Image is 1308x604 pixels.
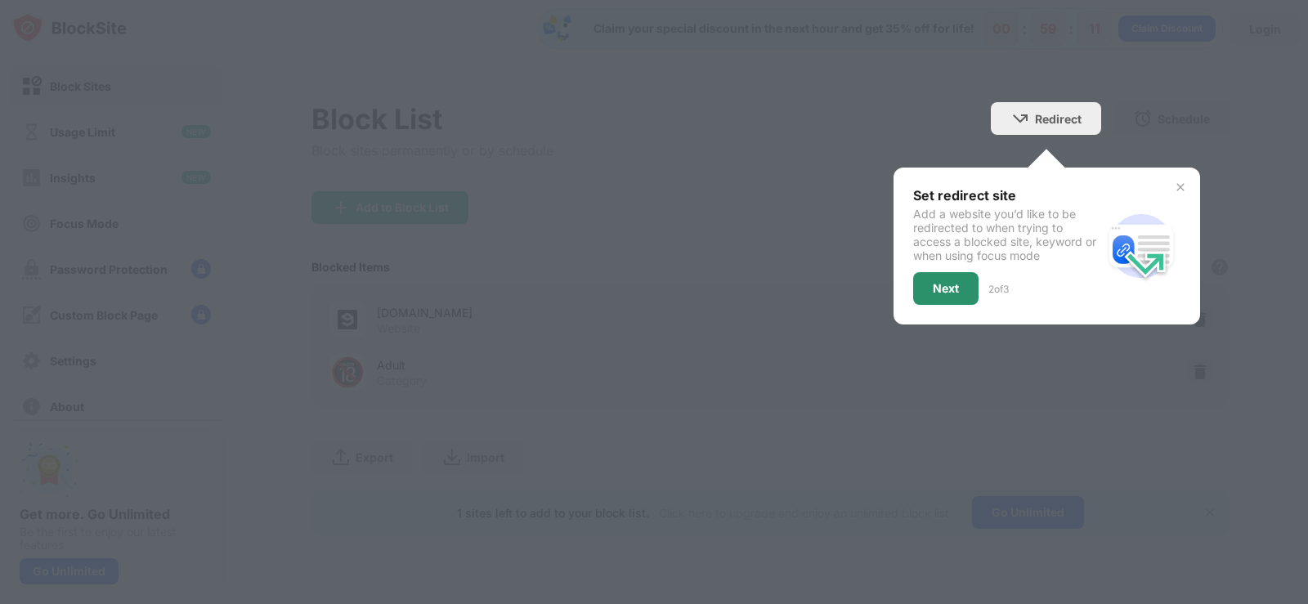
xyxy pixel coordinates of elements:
[913,207,1102,262] div: Add a website you’d like to be redirected to when trying to access a blocked site, keyword or whe...
[1102,207,1180,285] img: redirect.svg
[933,282,959,295] div: Next
[1174,181,1187,194] img: x-button.svg
[1035,112,1082,126] div: Redirect
[988,283,1009,295] div: 2 of 3
[913,187,1102,204] div: Set redirect site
